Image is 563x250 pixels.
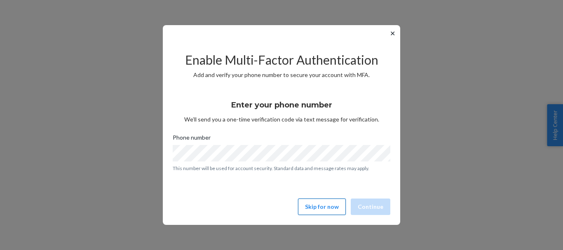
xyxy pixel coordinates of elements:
[298,199,346,215] button: Skip for now
[231,100,332,110] h3: Enter your phone number
[173,93,390,124] div: We’ll send you a one-time verification code via text message for verification.
[173,71,390,79] p: Add and verify your phone number to secure your account with MFA.
[173,53,390,67] h2: Enable Multi-Factor Authentication
[173,165,390,172] p: This number will be used for account security. Standard data and message rates may apply.
[388,28,397,38] button: ✕
[173,133,211,145] span: Phone number
[351,199,390,215] button: Continue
